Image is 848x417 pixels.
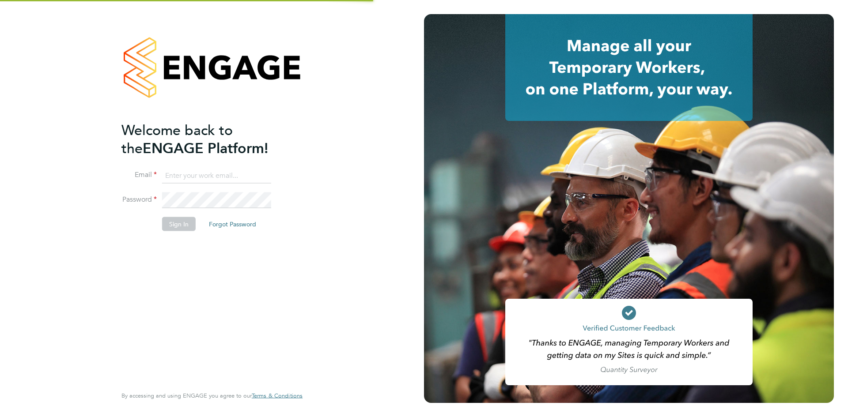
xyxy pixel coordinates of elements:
span: Terms & Conditions [252,392,303,399]
a: Terms & Conditions [252,392,303,399]
h2: ENGAGE Platform! [121,121,294,157]
span: Welcome back to the [121,121,233,157]
label: Email [121,170,157,180]
label: Password [121,195,157,204]
button: Forgot Password [202,217,263,231]
button: Sign In [162,217,196,231]
span: By accessing and using ENGAGE you agree to our [121,392,303,399]
input: Enter your work email... [162,168,271,184]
